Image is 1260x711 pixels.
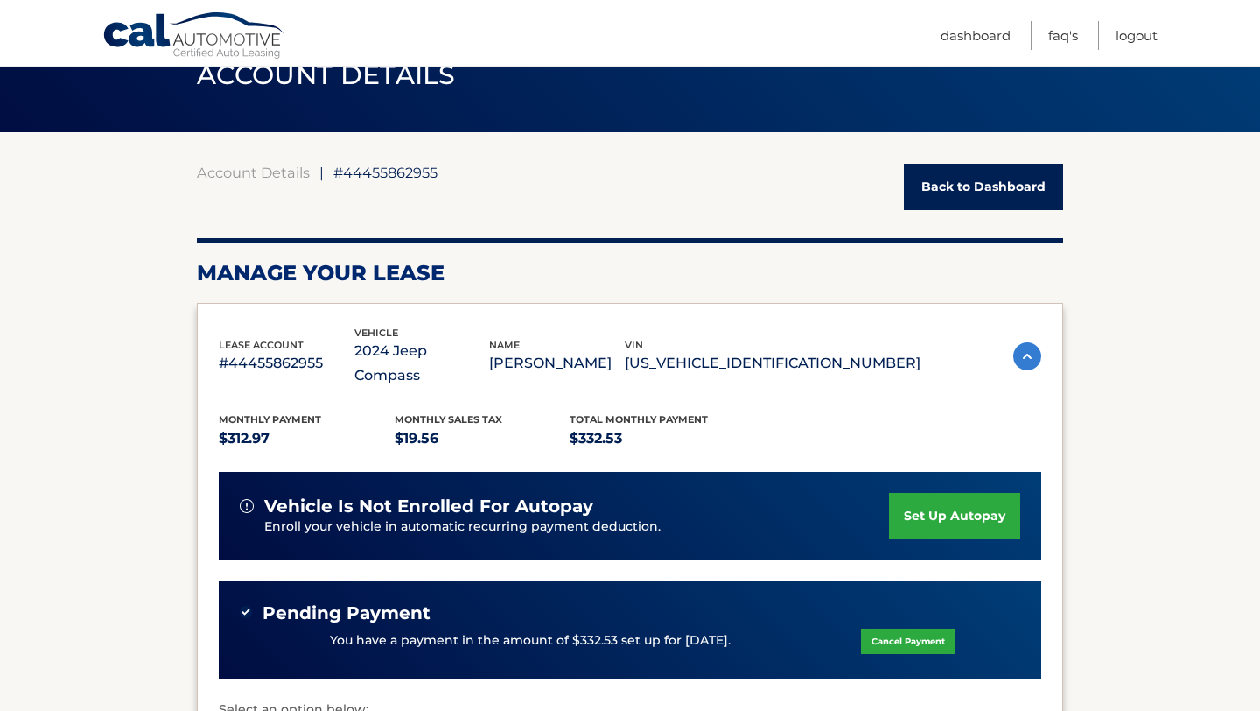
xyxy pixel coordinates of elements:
span: vin [625,339,643,351]
span: #44455862955 [333,164,437,181]
span: ACCOUNT DETAILS [197,59,456,91]
span: Pending Payment [262,602,430,624]
span: | [319,164,324,181]
a: Cancel Payment [861,629,955,654]
span: name [489,339,520,351]
p: You have a payment in the amount of $332.53 set up for [DATE]. [330,631,731,651]
img: alert-white.svg [240,499,254,513]
span: vehicle [354,327,398,339]
h2: Manage Your Lease [197,260,1063,286]
p: $19.56 [395,426,570,451]
span: Monthly Payment [219,413,321,426]
p: #44455862955 [219,351,354,376]
span: Monthly sales Tax [395,413,502,426]
span: Total Monthly Payment [570,413,708,426]
a: Account Details [197,164,310,181]
a: Back to Dashboard [904,164,1063,210]
span: lease account [219,339,304,351]
span: vehicle is not enrolled for autopay [264,496,593,517]
a: set up autopay [889,493,1020,539]
p: Enroll your vehicle in automatic recurring payment deduction. [264,517,889,537]
a: Cal Automotive [102,11,286,62]
p: 2024 Jeep Compass [354,339,490,388]
p: $312.97 [219,426,395,451]
img: check-green.svg [240,606,252,618]
p: [US_VEHICLE_IDENTIFICATION_NUMBER] [625,351,920,376]
img: accordion-active.svg [1013,342,1041,370]
a: Logout [1116,21,1158,50]
a: FAQ's [1048,21,1078,50]
p: [PERSON_NAME] [489,351,625,376]
p: $332.53 [570,426,745,451]
a: Dashboard [941,21,1011,50]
